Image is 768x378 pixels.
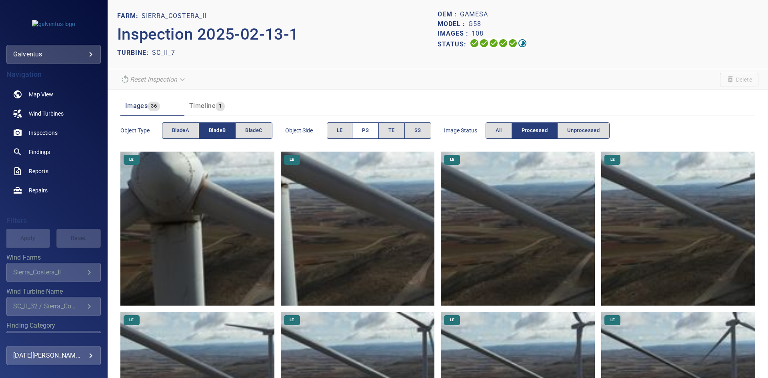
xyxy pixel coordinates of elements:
[6,331,101,350] div: Finding Category
[6,217,101,225] h4: Filters
[486,122,610,139] div: imageStatus
[199,122,236,139] button: bladeB
[142,11,206,21] p: Sierra_Costera_II
[6,45,101,64] div: galventus
[117,72,190,86] div: Reset inspection
[117,11,142,21] p: FARM:
[388,126,395,135] span: TE
[438,29,472,38] p: Images :
[470,38,479,48] svg: Uploading 100%
[209,126,226,135] span: bladeB
[606,317,620,323] span: LE
[468,19,481,29] p: G58
[13,268,84,276] div: Sierra_Costera_II
[32,20,75,28] img: galventus-logo
[444,126,486,134] span: Image Status
[124,317,138,323] span: LE
[518,38,527,48] svg: Classification 97%
[720,73,758,86] span: Unable to delete the inspection due to your user permissions
[508,38,518,48] svg: Matching 100%
[378,122,405,139] button: TE
[327,122,431,139] div: objectSide
[29,148,50,156] span: Findings
[606,157,620,162] span: LE
[148,102,160,111] span: 36
[486,122,512,139] button: All
[29,167,48,175] span: Reports
[125,102,148,110] span: Images
[6,288,101,295] label: Wind Turbine Name
[460,10,488,19] p: Gamesa
[445,317,459,323] span: LE
[414,126,421,135] span: SS
[117,48,152,58] p: TURBINE:
[438,10,460,19] p: OEM :
[522,126,548,135] span: Processed
[6,297,101,316] div: Wind Turbine Name
[6,123,101,142] a: inspections noActive
[117,22,438,46] p: Inspection 2025-02-13-1
[337,126,343,135] span: LE
[352,122,379,139] button: PS
[162,122,272,139] div: objectType
[235,122,272,139] button: bladeC
[445,157,459,162] span: LE
[152,48,175,58] p: SC_II_7
[6,142,101,162] a: findings noActive
[162,122,199,139] button: bladeA
[13,48,94,61] div: galventus
[285,157,299,162] span: LE
[489,38,498,48] svg: Selecting 100%
[6,85,101,104] a: map noActive
[13,302,84,310] div: SC_II_32 / Sierra_Costera_II
[6,162,101,181] a: reports noActive
[6,104,101,123] a: windturbines noActive
[6,70,101,78] h4: Navigation
[130,76,177,83] em: Reset inspection
[567,126,600,135] span: Unprocessed
[438,19,468,29] p: Model :
[285,317,299,323] span: LE
[117,72,190,86] div: Unable to reset the inspection due to your user permissions
[6,322,101,329] label: Finding Category
[498,38,508,48] svg: ML Processing 100%
[327,122,353,139] button: LE
[216,102,225,111] span: 1
[362,126,369,135] span: PS
[29,186,48,194] span: Repairs
[120,126,162,134] span: Object type
[285,126,327,134] span: Object Side
[557,122,610,139] button: Unprocessed
[172,126,189,135] span: bladeA
[245,126,262,135] span: bladeC
[124,157,138,162] span: LE
[472,29,484,38] p: 108
[189,102,216,110] span: Timeline
[496,126,502,135] span: All
[29,90,53,98] span: Map View
[512,122,558,139] button: Processed
[29,129,58,137] span: Inspections
[6,263,101,282] div: Wind Farms
[438,38,470,50] p: Status:
[6,181,101,200] a: repairs noActive
[479,38,489,48] svg: Data Formatted 100%
[404,122,431,139] button: SS
[6,254,101,261] label: Wind Farms
[29,110,64,118] span: Wind Turbines
[13,349,94,362] div: [DATE][PERSON_NAME]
